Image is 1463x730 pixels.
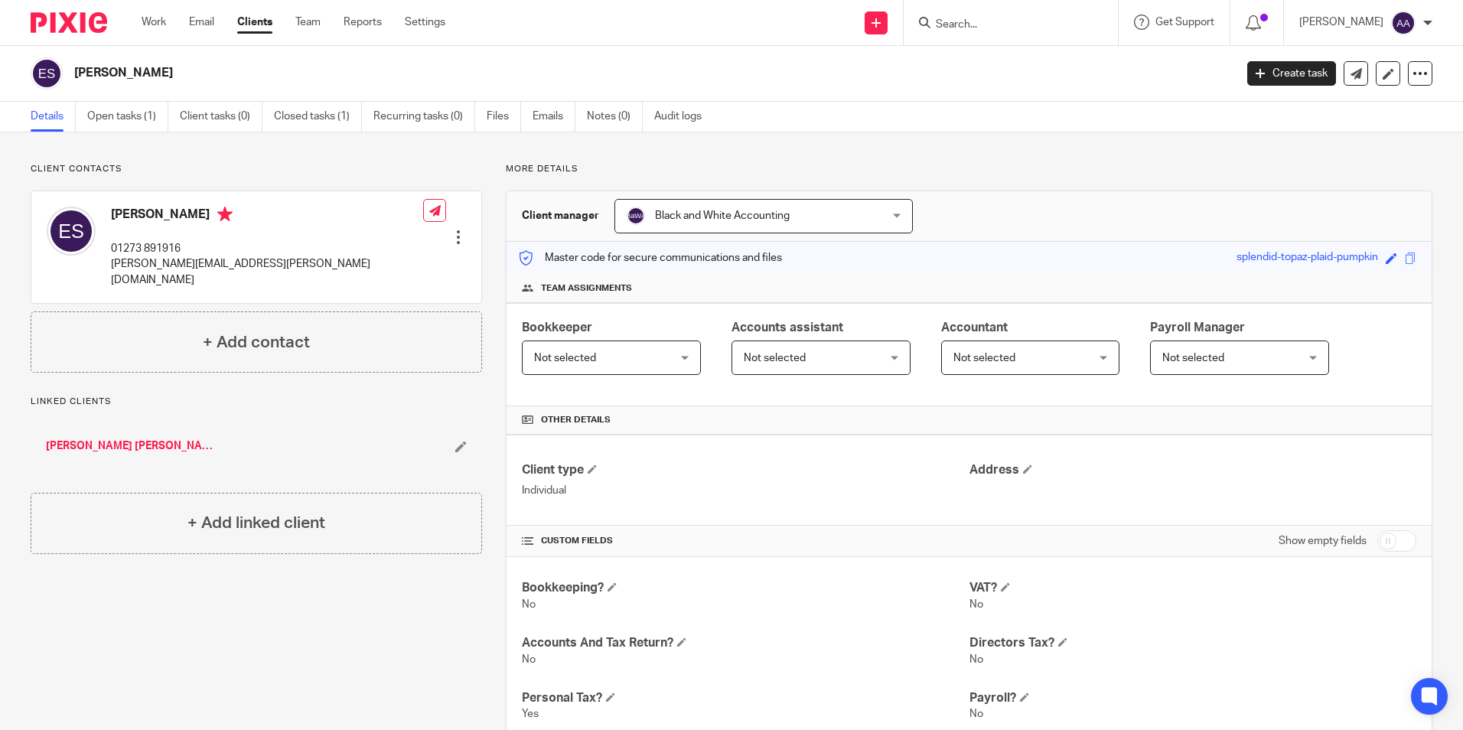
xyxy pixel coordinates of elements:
[522,208,599,223] h3: Client manager
[1155,17,1214,28] span: Get Support
[522,635,969,651] h4: Accounts And Tax Return?
[46,438,214,454] a: [PERSON_NAME] [PERSON_NAME] Properties Ltd
[1279,533,1367,549] label: Show empty fields
[969,462,1416,478] h4: Address
[1162,353,1224,363] span: Not selected
[487,102,521,132] a: Files
[587,102,643,132] a: Notes (0)
[969,690,1416,706] h4: Payroll?
[1247,61,1336,86] a: Create task
[522,321,592,334] span: Bookkeeper
[1299,15,1383,30] p: [PERSON_NAME]
[522,599,536,610] span: No
[344,15,382,30] a: Reports
[522,690,969,706] h4: Personal Tax?
[1237,249,1378,267] div: splendid-topaz-plaid-pumpkin
[187,511,325,535] h4: + Add linked client
[142,15,166,30] a: Work
[518,250,782,266] p: Master code for secure communications and files
[1150,321,1245,334] span: Payroll Manager
[111,207,423,226] h4: [PERSON_NAME]
[111,241,423,256] p: 01273 891916
[373,102,475,132] a: Recurring tasks (0)
[189,15,214,30] a: Email
[47,207,96,256] img: svg%3E
[74,65,994,81] h2: [PERSON_NAME]
[534,353,596,363] span: Not selected
[31,396,482,408] p: Linked clients
[522,483,969,498] p: Individual
[969,654,983,665] span: No
[295,15,321,30] a: Team
[541,282,632,295] span: Team assignments
[522,580,969,596] h4: Bookkeeping?
[941,321,1008,334] span: Accountant
[405,15,445,30] a: Settings
[627,207,645,225] img: svg%3E
[203,331,310,354] h4: + Add contact
[506,163,1432,175] p: More details
[111,256,423,288] p: [PERSON_NAME][EMAIL_ADDRESS][PERSON_NAME][DOMAIN_NAME]
[31,57,63,90] img: svg%3E
[934,18,1072,32] input: Search
[969,709,983,719] span: No
[217,207,233,222] i: Primary
[237,15,272,30] a: Clients
[522,654,536,665] span: No
[31,163,482,175] p: Client contacts
[744,353,806,363] span: Not selected
[522,709,539,719] span: Yes
[522,462,969,478] h4: Client type
[522,535,969,547] h4: CUSTOM FIELDS
[1391,11,1416,35] img: svg%3E
[969,599,983,610] span: No
[87,102,168,132] a: Open tasks (1)
[274,102,362,132] a: Closed tasks (1)
[969,580,1416,596] h4: VAT?
[654,102,713,132] a: Audit logs
[31,102,76,132] a: Details
[953,353,1015,363] span: Not selected
[655,210,790,221] span: Black and White Accounting
[533,102,575,132] a: Emails
[731,321,843,334] span: Accounts assistant
[31,12,107,33] img: Pixie
[969,635,1416,651] h4: Directors Tax?
[180,102,262,132] a: Client tasks (0)
[541,414,611,426] span: Other details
